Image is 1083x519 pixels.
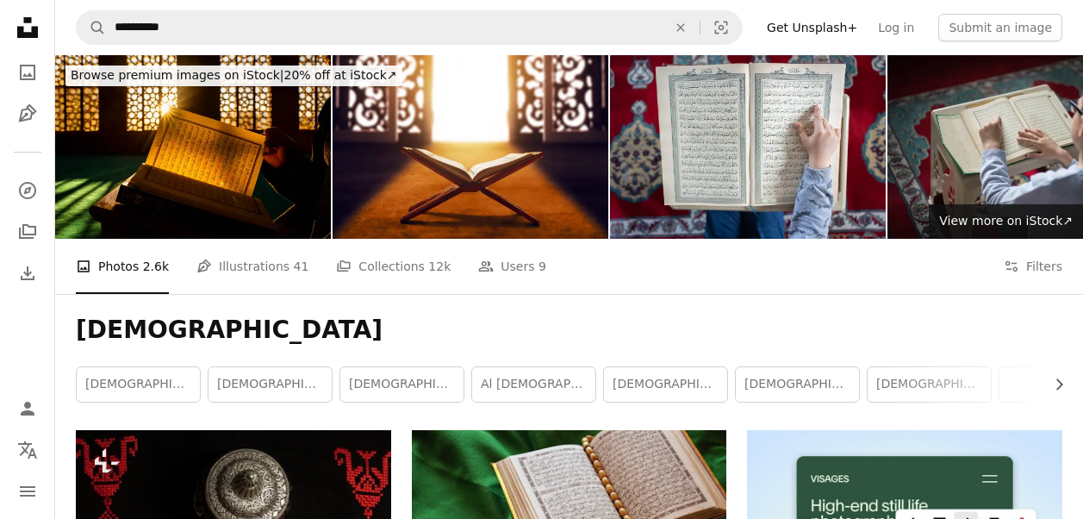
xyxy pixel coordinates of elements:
[538,257,546,276] span: 9
[209,367,332,402] a: [DEMOGRAPHIC_DATA]
[756,14,868,41] a: Get Unsplash+
[428,257,451,276] span: 12k
[472,367,595,402] a: al [DEMOGRAPHIC_DATA]
[71,68,397,82] span: 20% off at iStock ↗
[1043,367,1062,402] button: scroll list to the right
[478,239,546,294] a: Users 9
[1004,239,1062,294] button: Filters
[10,391,45,426] a: Log in / Sign up
[10,215,45,249] a: Collections
[294,257,309,276] span: 41
[55,55,413,97] a: Browse premium images on iStock|20% off at iStock↗
[340,367,464,402] a: [DEMOGRAPHIC_DATA]
[10,97,45,131] a: Illustrations
[938,14,1062,41] button: Submit an image
[10,55,45,90] a: Photos
[610,55,886,239] img: Close up boy hand reading The Holy Koran
[868,367,991,402] a: [DEMOGRAPHIC_DATA]
[662,11,700,44] button: Clear
[77,367,200,402] a: [DEMOGRAPHIC_DATA]
[336,239,451,294] a: Collections 12k
[333,55,608,239] img: Quran holy book of muslims
[939,214,1073,228] span: View more on iStock ↗
[929,204,1083,239] a: View more on iStock↗
[10,173,45,208] a: Explore
[76,315,1062,346] h1: [DEMOGRAPHIC_DATA]
[71,68,283,82] span: Browse premium images on iStock |
[10,433,45,467] button: Language
[736,367,859,402] a: [DEMOGRAPHIC_DATA]
[10,256,45,291] a: Download History
[196,239,308,294] a: Illustrations 41
[77,11,106,44] button: Search Unsplash
[10,10,45,48] a: Home — Unsplash
[10,474,45,509] button: Menu
[55,55,331,239] img: Quran in the mosque
[868,14,924,41] a: Log in
[604,367,727,402] a: [DEMOGRAPHIC_DATA]
[700,11,742,44] button: Visual search
[76,10,743,45] form: Find visuals sitewide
